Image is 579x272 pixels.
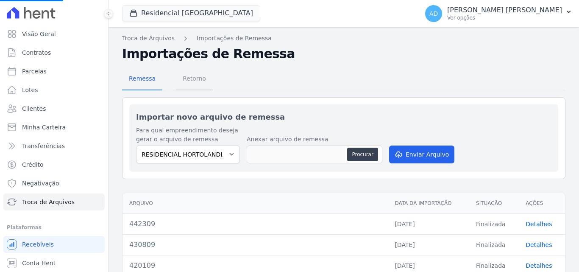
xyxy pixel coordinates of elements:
td: Finalizada [469,213,519,234]
a: Contratos [3,44,105,61]
a: Troca de Arquivos [122,34,175,43]
label: Anexar arquivo de remessa [247,135,382,144]
a: Remessa [122,68,162,90]
td: [DATE] [388,234,469,255]
span: Minha Carteira [22,123,66,132]
nav: Breadcrumb [122,34,565,43]
a: Minha Carteira [3,119,105,136]
a: Transferências [3,137,105,154]
span: AD [429,11,438,17]
span: Transferências [22,142,65,150]
span: Negativação [22,179,59,188]
div: 430809 [129,240,381,250]
span: Clientes [22,104,46,113]
th: Data da Importação [388,193,469,214]
a: Detalhes [526,262,552,269]
th: Situação [469,193,519,214]
a: Clientes [3,100,105,117]
span: Recebíveis [22,240,54,249]
a: Visão Geral [3,25,105,42]
a: Negativação [3,175,105,192]
div: Plataformas [7,222,101,233]
a: Detalhes [526,221,552,227]
a: Crédito [3,156,105,173]
div: 442309 [129,219,381,229]
p: [PERSON_NAME] [PERSON_NAME] [447,6,562,14]
a: Recebíveis [3,236,105,253]
span: Crédito [22,160,44,169]
a: Importações de Remessa [197,34,272,43]
span: Retorno [178,70,211,87]
span: Parcelas [22,67,47,76]
td: Finalizada [469,234,519,255]
span: Troca de Arquivos [22,198,75,206]
h2: Importar novo arquivo de remessa [136,111,551,123]
a: Parcelas [3,63,105,80]
button: Procurar [347,148,378,161]
a: Detalhes [526,241,552,248]
span: Visão Geral [22,30,56,38]
h2: Importações de Remessa [122,46,565,62]
a: Retorno [176,68,213,90]
span: Remessa [124,70,161,87]
a: Lotes [3,81,105,98]
button: Enviar Arquivo [389,146,454,163]
td: [DATE] [388,213,469,234]
span: Conta Hent [22,259,56,267]
button: AD [PERSON_NAME] [PERSON_NAME] Ver opções [418,2,579,25]
p: Ver opções [447,14,562,21]
nav: Tab selector [122,68,213,90]
th: Arquivo [122,193,388,214]
label: Para qual empreendimento deseja gerar o arquivo de remessa [136,126,240,144]
span: Contratos [22,48,51,57]
button: Residencial [GEOGRAPHIC_DATA] [122,5,260,21]
div: 420109 [129,261,381,271]
th: Ações [519,193,565,214]
span: Lotes [22,86,38,94]
a: Troca de Arquivos [3,193,105,210]
a: Conta Hent [3,255,105,272]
